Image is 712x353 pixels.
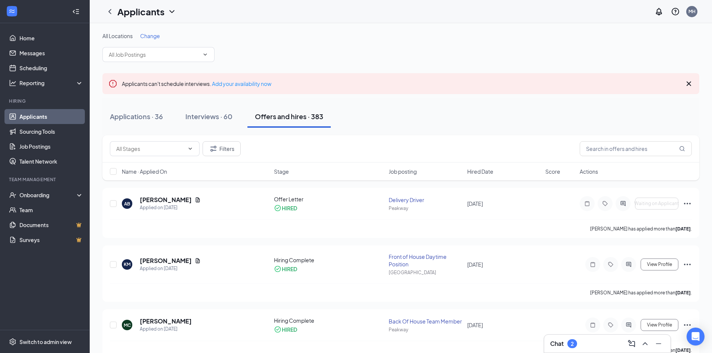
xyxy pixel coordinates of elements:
div: Front of House Daytime Position [389,253,462,268]
span: View Profile [647,322,672,328]
button: View Profile [641,319,678,331]
svg: ActiveChat [624,261,633,267]
svg: Document [195,197,201,203]
b: [DATE] [675,347,691,353]
div: Onboarding [19,191,77,199]
svg: ChevronDown [187,146,193,152]
span: Hired Date [467,168,493,175]
input: Search in offers and hires [580,141,692,156]
button: ChevronUp [639,338,651,350]
svg: ChevronLeft [105,7,114,16]
b: [DATE] [675,290,691,295]
a: Add your availability now [212,80,271,87]
svg: ComposeMessage [627,339,636,348]
a: Job Postings [19,139,83,154]
div: Applications · 36 [110,112,163,121]
div: HIRED [282,204,297,212]
span: [DATE] [467,261,483,268]
div: Hiring Complete [274,256,385,264]
h1: Applicants [117,5,164,18]
button: Filter Filters [203,141,241,156]
b: [DATE] [675,226,691,232]
div: Open Intercom Messenger [687,328,705,346]
button: Minimize [653,338,665,350]
div: AB [124,201,130,207]
span: Job posting [389,168,417,175]
div: Peakway [389,326,462,333]
svg: Ellipses [683,199,692,208]
span: Change [140,32,160,39]
span: Actions [580,168,598,175]
a: Sourcing Tools [19,124,83,139]
a: DocumentsCrown [19,217,83,232]
div: Peakway [389,205,462,211]
svg: Analysis [9,79,16,87]
div: Hiring [9,98,82,104]
div: Switch to admin view [19,338,72,346]
input: All Job Postings [109,50,199,59]
svg: Settings [9,338,16,346]
span: Name · Applied On [122,168,167,175]
h5: [PERSON_NAME] [140,317,192,325]
svg: Tag [606,261,615,267]
span: Applicants can't schedule interviews. [122,80,271,87]
svg: WorkstreamLogo [8,7,16,15]
svg: CheckmarkCircle [274,204,281,212]
div: Offers and hires · 383 [255,112,323,121]
h3: Chat [550,340,564,348]
svg: Ellipses [683,321,692,329]
div: 2 [571,341,574,347]
svg: ChevronDown [167,7,176,16]
a: Messages [19,46,83,61]
div: Applied on [DATE] [140,265,201,272]
p: [PERSON_NAME] has applied more than . [590,226,692,232]
svg: Minimize [654,339,663,348]
svg: Filter [209,144,218,153]
svg: Tag [606,322,615,328]
div: Offer Letter [274,195,385,203]
svg: CheckmarkCircle [274,265,281,273]
svg: Notifications [654,7,663,16]
span: [DATE] [467,200,483,207]
span: [DATE] [467,322,483,328]
span: Waiting on Applicant [634,201,679,206]
a: Scheduling [19,61,83,75]
div: Applied on [DATE] [140,204,201,211]
span: Score [545,168,560,175]
svg: ActiveChat [624,322,633,328]
svg: Error [108,79,117,88]
svg: Document [195,258,201,264]
div: HIRED [282,326,297,333]
span: View Profile [647,262,672,267]
svg: Collapse [72,8,80,15]
svg: Tag [601,201,610,207]
svg: ActiveChat [619,201,628,207]
svg: Ellipses [683,260,692,269]
svg: UserCheck [9,191,16,199]
span: All Locations [102,32,133,39]
a: SurveysCrown [19,232,83,247]
h5: [PERSON_NAME] [140,257,192,265]
h5: [PERSON_NAME] [140,196,192,204]
a: Talent Network [19,154,83,169]
svg: QuestionInfo [671,7,680,16]
svg: Note [583,201,592,207]
svg: CheckmarkCircle [274,326,281,333]
svg: Note [588,261,597,267]
button: View Profile [641,258,678,270]
div: MH [688,8,696,15]
a: Applicants [19,109,83,124]
div: [GEOGRAPHIC_DATA] [389,269,462,276]
button: ComposeMessage [626,338,638,350]
div: Reporting [19,79,84,87]
svg: Cross [684,79,693,88]
div: MC [124,322,131,328]
input: All Stages [116,145,184,153]
button: Waiting on Applicant [635,198,678,210]
div: Back Of House Team Member [389,318,462,325]
svg: ChevronUp [641,339,650,348]
svg: Note [588,322,597,328]
span: Stage [274,168,289,175]
div: Interviews · 60 [185,112,232,121]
